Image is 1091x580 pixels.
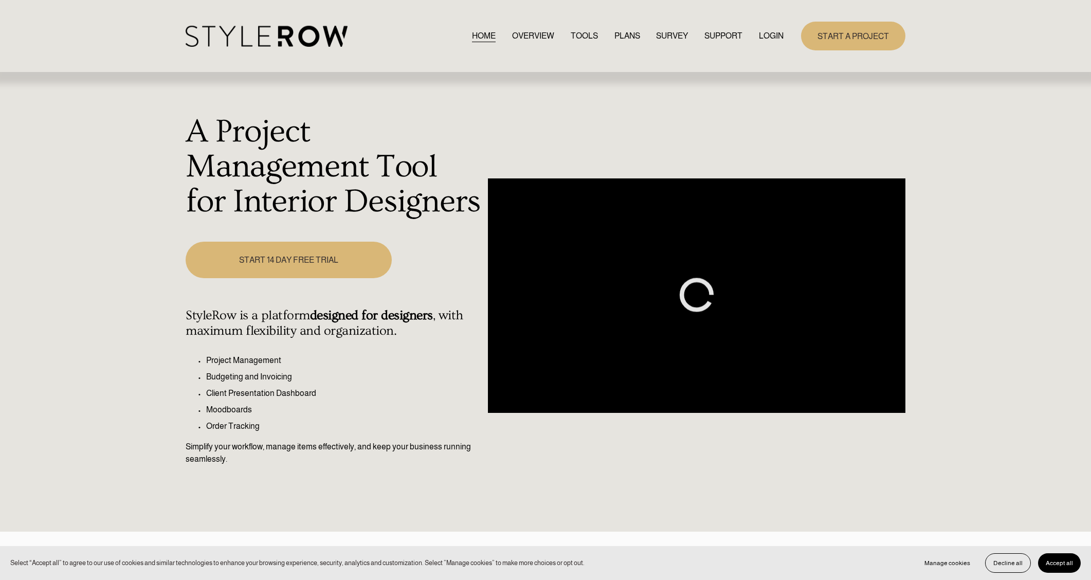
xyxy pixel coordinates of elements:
[206,404,482,416] p: Moodboards
[186,242,391,278] a: START 14 DAY FREE TRIAL
[993,559,1023,567] span: Decline all
[656,29,688,43] a: SURVEY
[310,308,433,323] strong: designed for designers
[512,29,554,43] a: OVERVIEW
[206,420,482,432] p: Order Tracking
[917,553,978,573] button: Manage cookies
[10,558,585,568] p: Select “Accept all” to agree to our use of cookies and similar technologies to enhance your brows...
[472,29,496,43] a: HOME
[186,115,482,219] h1: A Project Management Tool for Interior Designers
[206,371,482,383] p: Budgeting and Invoicing
[186,308,482,339] h4: StyleRow is a platform , with maximum flexibility and organization.
[801,22,905,50] a: START A PROJECT
[1046,559,1073,567] span: Accept all
[1038,553,1081,573] button: Accept all
[206,354,482,367] p: Project Management
[985,553,1031,573] button: Decline all
[186,26,348,47] img: StyleRow
[759,29,784,43] a: LOGIN
[924,559,970,567] span: Manage cookies
[614,29,640,43] a: PLANS
[206,387,482,400] p: Client Presentation Dashboard
[571,29,598,43] a: TOOLS
[186,441,482,465] p: Simplify your workflow, manage items effectively, and keep your business running seamlessly.
[704,29,742,43] a: folder dropdown
[704,30,742,42] span: SUPPORT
